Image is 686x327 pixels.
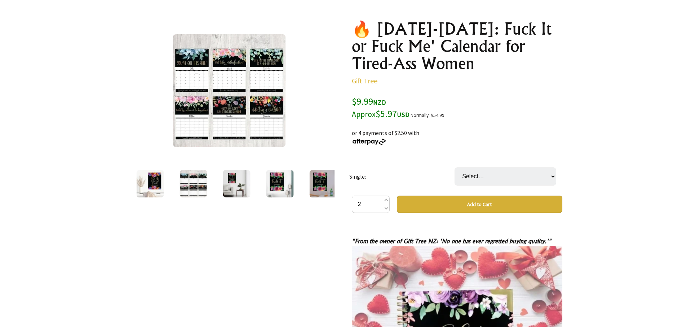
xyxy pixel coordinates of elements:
[397,110,410,119] span: USD
[411,112,444,118] small: Normally: $54.99
[309,170,337,197] img: 🔥 2025-2026: Fuck It or Fuck Me' Calendar for Tired-Ass Women
[397,196,562,213] button: Add to Cart
[352,20,562,72] h1: 🔥 [DATE]-[DATE]: Fuck It or Fuck Me' Calendar for Tired-Ass Women
[352,139,386,145] img: Afterpay
[266,170,293,197] img: 🔥 2025-2026: Fuck It or Fuck Me' Calendar for Tired-Ass Women
[352,76,377,85] a: Gift Tree
[223,170,250,197] img: 🔥 2025-2026: Fuck It or Fuck Me' Calendar for Tired-Ass Women
[136,170,164,197] img: 🔥 2025-2026: Fuck It or Fuck Me' Calendar for Tired-Ass Women
[352,120,562,146] div: or 4 payments of $2.50 with
[373,98,386,106] span: NZD
[349,157,455,196] td: Single:
[180,170,207,197] img: 🔥 2025-2026: Fuck It or Fuck Me' Calendar for Tired-Ass Women
[173,34,286,147] img: 🔥 2025-2026: Fuck It or Fuck Me' Calendar for Tired-Ass Women
[352,95,410,119] span: $9.99 $5.97
[352,109,376,119] small: Approx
